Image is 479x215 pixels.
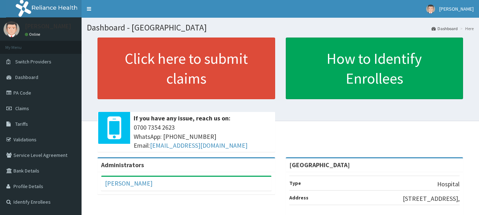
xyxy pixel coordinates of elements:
[25,23,71,29] p: [PERSON_NAME]
[437,180,459,189] p: Hospital
[286,38,463,99] a: How to Identify Enrollees
[15,105,29,112] span: Claims
[431,26,458,32] a: Dashboard
[134,123,272,150] span: 0700 7354 2623 WhatsApp: [PHONE_NUMBER] Email:
[87,23,474,32] h1: Dashboard - [GEOGRAPHIC_DATA]
[15,74,38,80] span: Dashboard
[458,26,474,32] li: Here
[150,141,247,149] a: [EMAIL_ADDRESS][DOMAIN_NAME]
[15,121,28,127] span: Tariffs
[426,5,435,13] img: User Image
[134,114,230,122] b: If you have any issue, reach us on:
[289,194,308,201] b: Address
[439,6,474,12] span: [PERSON_NAME]
[15,58,51,65] span: Switch Providers
[289,180,301,186] b: Type
[403,194,459,203] p: [STREET_ADDRESS],
[25,32,42,37] a: Online
[289,161,350,169] strong: [GEOGRAPHIC_DATA]
[98,38,275,99] a: Click here to submit claims
[101,161,144,169] b: Administrators
[105,179,152,187] a: [PERSON_NAME]
[4,21,20,37] img: User Image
